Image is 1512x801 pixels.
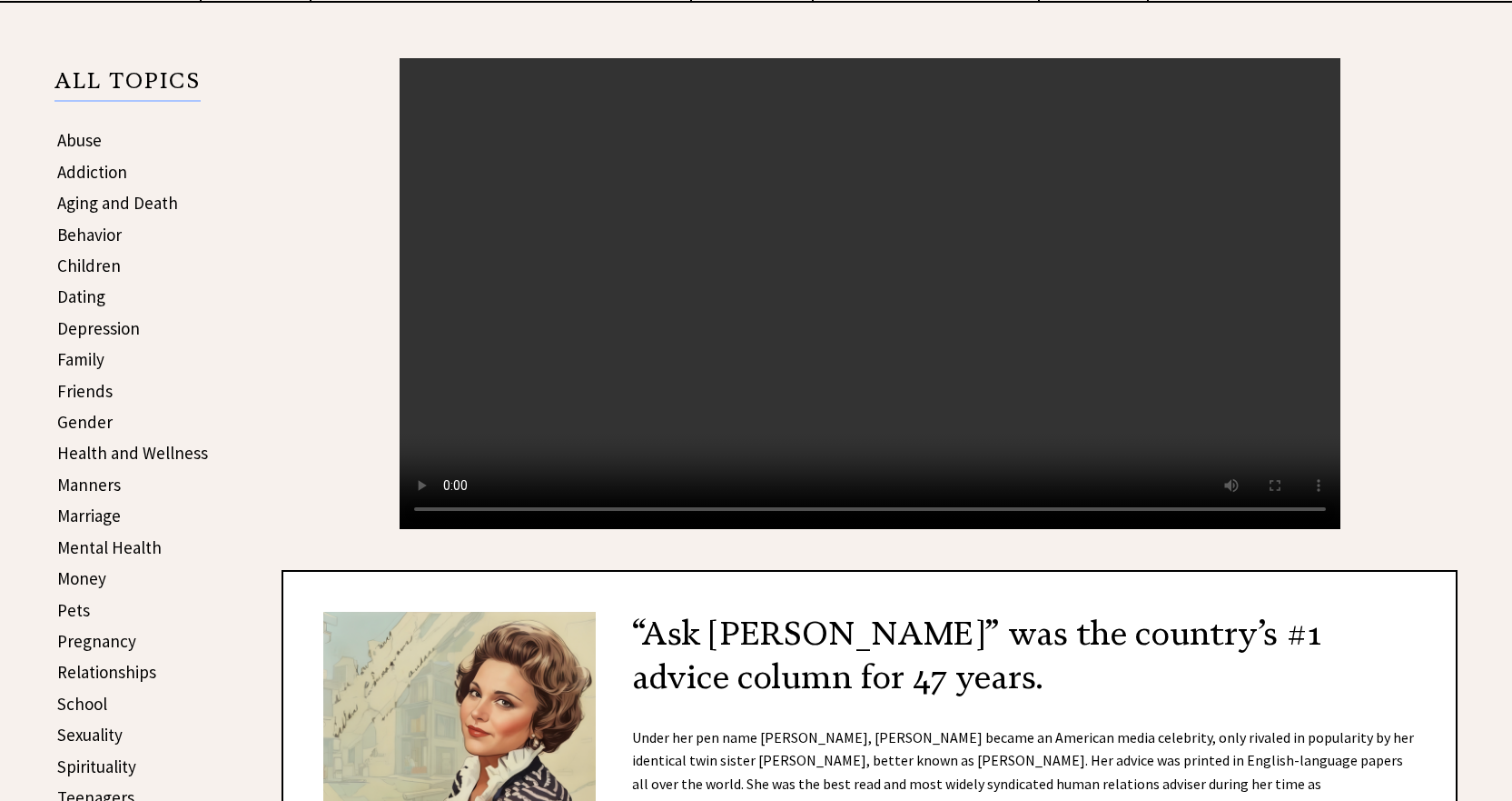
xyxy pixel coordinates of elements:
video: Your browser does not support the audio element. [400,58,1340,529]
a: Pets [57,599,90,621]
a: Spirituality [57,756,136,777]
a: Behavior [57,224,122,245]
a: Depression [57,317,140,339]
a: Sexuality [57,724,123,746]
a: Marriage [57,505,121,526]
a: School [57,693,107,715]
a: Addiction [57,161,127,183]
a: Relationships [57,661,156,683]
a: Family [57,348,104,370]
a: Abuse [57,129,102,151]
a: Children [57,255,121,276]
a: Manners [57,474,121,496]
a: Pregnancy [57,630,136,652]
a: Mental Health [57,536,162,558]
a: Gender [57,411,113,433]
a: Money [57,567,106,589]
a: Aging and Death [57,192,178,214]
h2: “Ask [PERSON_NAME]” was the country’s #1 advice column for 47 years. [323,612,1416,699]
a: Health and Wellness [57,442,208,464]
p: ALL TOPICS [54,71,201,102]
a: Friends [57,380,113,402]
a: Dating [57,285,105,307]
